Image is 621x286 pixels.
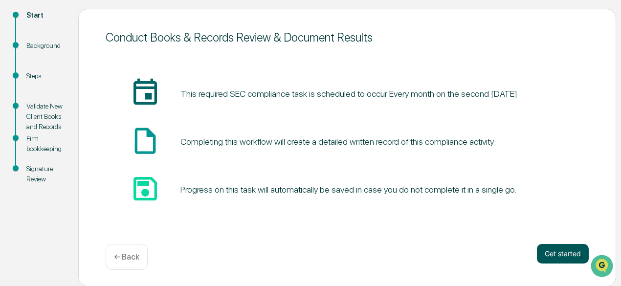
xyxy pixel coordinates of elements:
pre: This required SEC compliance task is scheduled to occur Every month on the second [DATE] [180,87,517,100]
p: How can we help? [10,20,178,36]
div: Start new chat [33,74,160,84]
div: Signature Review [26,164,63,184]
div: Validate New Client Books and Records [26,101,63,132]
div: Conduct Books & Records Review & Document Results [106,30,589,44]
div: Firm bookkeeping [26,133,63,154]
span: Data Lookup [20,141,62,151]
a: 🔎Data Lookup [6,137,66,155]
a: 🗄️Attestations [67,119,125,136]
div: Start [26,10,63,21]
iframe: Open customer support [590,254,616,280]
span: save_icon [130,173,161,204]
span: insert_invitation_icon [130,77,161,109]
span: Pylon [97,165,118,173]
div: Progress on this task will automatically be saved in case you do not complete it in a single go. [180,184,516,195]
span: Preclearance [20,123,63,132]
button: Get started [537,244,589,264]
div: 🗄️ [71,124,79,132]
span: insert_drive_file_icon [130,125,161,156]
div: Completing this workflow will create a detailed written record of this compliance activity [180,136,494,147]
p: ← Back [114,252,139,262]
img: 1746055101610-c473b297-6a78-478c-a979-82029cc54cd1 [10,74,27,92]
div: 🔎 [10,142,18,150]
div: Steps [26,71,63,81]
div: Background [26,41,63,51]
div: We're available if you need us! [33,84,124,92]
a: 🖐️Preclearance [6,119,67,136]
a: Powered byPylon [69,165,118,173]
div: 🖐️ [10,124,18,132]
span: Attestations [81,123,121,132]
button: Start new chat [166,77,178,89]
